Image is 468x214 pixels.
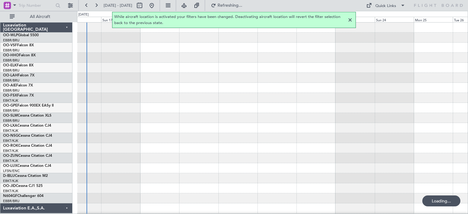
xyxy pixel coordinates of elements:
[3,174,15,178] span: D-IBLU
[422,195,460,206] div: Loading...
[3,64,34,67] a: OO-ELKFalcon 8X
[3,98,18,103] a: EBKT/KJK
[3,33,39,37] a: OO-WLPGlobal 5500
[3,88,19,93] a: EBBR/BRU
[3,44,17,47] span: OO-VSF
[3,154,52,158] a: OO-ZUNCessna Citation CJ4
[3,164,51,168] a: OO-LUXCessna Citation CJ4
[3,174,48,178] a: D-IBLUCessna Citation M2
[3,114,18,118] span: OO-SLM
[3,179,18,183] a: EBKT/KJK
[3,54,36,57] a: OO-HHOFalcon 8X
[3,128,18,133] a: EBKT/KJK
[3,33,18,37] span: OO-WLP
[3,144,18,148] span: OO-ROK
[3,114,51,118] a: OO-SLMCessna Citation XLS
[3,134,18,138] span: OO-NSG
[3,124,51,128] a: OO-LXACessna Citation CJ4
[19,1,54,10] input: Trip Number
[3,38,19,43] a: EBBR/BRU
[3,139,18,143] a: EBKT/KJK
[3,144,52,148] a: OO-ROKCessna Citation CJ4
[217,3,243,8] span: Refreshing...
[3,78,19,83] a: EBBR/BRU
[3,104,54,107] a: OO-GPEFalcon 900EX EASy II
[3,154,18,158] span: OO-ZUN
[114,14,346,26] span: While aircraft location is activated your filters have been changed. Deactivating aircraft locati...
[3,54,19,57] span: OO-HHO
[3,84,33,87] a: OO-AIEFalcon 7X
[375,3,396,9] div: Quick Links
[3,74,18,77] span: OO-LAH
[104,3,132,8] span: [DATE] - [DATE]
[3,159,18,163] a: EBKT/KJK
[3,194,17,198] span: N604GF
[3,48,19,53] a: EBBR/BRU
[3,164,17,168] span: OO-LUX
[3,84,16,87] span: OO-AIE
[3,189,18,193] a: EBKT/KJK
[363,1,408,10] button: Quick Links
[3,169,20,173] a: LFSN/ENC
[3,108,19,113] a: EBBR/BRU
[3,118,19,123] a: EBBR/BRU
[208,1,245,10] button: Refreshing...
[3,134,52,138] a: OO-NSGCessna Citation CJ4
[3,149,18,153] a: EBKT/KJK
[3,184,43,188] a: OO-JIDCessna CJ1 525
[3,124,17,128] span: OO-LXA
[3,44,34,47] a: OO-VSFFalcon 8X
[3,64,17,67] span: OO-ELK
[3,58,19,63] a: EBBR/BRU
[3,199,19,203] a: EBBR/BRU
[3,94,17,97] span: OO-FSX
[3,68,19,73] a: EBBR/BRU
[3,184,16,188] span: OO-JID
[3,74,34,77] a: OO-LAHFalcon 7X
[3,94,34,97] a: OO-FSXFalcon 7X
[3,194,44,198] a: N604GFChallenger 604
[3,104,17,107] span: OO-GPE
